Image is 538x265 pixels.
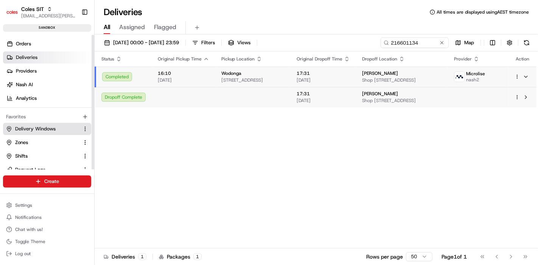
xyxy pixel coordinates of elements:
[104,253,146,260] div: Deliveries
[6,153,79,160] a: Shifts
[3,92,94,104] a: Analytics
[6,126,79,132] a: Delivery Windows
[3,150,91,162] button: Shifts
[6,166,79,173] a: Request Logs
[113,39,179,46] span: [DATE] 00:00 - [DATE] 23:59
[72,109,121,117] span: API Documentation
[75,128,92,133] span: Pylon
[3,164,91,176] button: Request Logs
[521,37,532,48] button: Refresh
[3,224,91,235] button: Chat with us!
[3,24,91,32] div: sandbox
[15,202,32,208] span: Settings
[3,212,91,223] button: Notifications
[138,253,146,260] div: 1
[3,111,91,123] div: Favorites
[297,56,342,62] span: Original Dropoff Time
[454,72,464,82] img: microlise_logo.jpeg
[119,23,145,32] span: Assigned
[297,70,350,76] span: 17:31
[101,56,114,62] span: Status
[297,77,350,83] span: [DATE]
[15,153,28,160] span: Shifts
[362,98,442,104] span: Shop [STREET_ADDRESS]
[454,56,472,62] span: Provider
[3,248,91,259] button: Log out
[442,253,467,260] div: Page 1 of 1
[21,13,75,19] button: [EMAIL_ADDRESS][PERSON_NAME][PERSON_NAME][DOMAIN_NAME]
[16,54,37,61] span: Deliveries
[44,178,59,185] span: Create
[20,48,125,56] input: Clear
[221,77,285,83] span: [STREET_ADDRESS]
[104,6,142,18] h1: Deliveries
[15,126,56,132] span: Delivery Windows
[15,139,28,146] span: Zones
[237,39,250,46] span: Views
[3,65,94,77] a: Providers
[154,23,176,32] span: Flagged
[53,127,92,133] a: Powered byPylon
[221,70,241,76] span: Wodonga
[3,79,94,91] a: Nash AI
[158,77,209,83] span: [DATE]
[437,9,529,15] span: All times are displayed using AEST timezone
[15,166,45,173] span: Request Logs
[466,77,485,83] span: nash2
[16,81,33,88] span: Nash AI
[158,56,202,62] span: Original Pickup Time
[8,72,21,85] img: 1736555255976-a54dd68f-1ca7-489b-9aae-adbdc363a1c4
[3,51,94,64] a: Deliveries
[16,95,37,102] span: Analytics
[201,39,215,46] span: Filters
[362,91,398,97] span: [PERSON_NAME]
[189,37,218,48] button: Filters
[381,37,449,48] input: Type to search
[3,200,91,211] button: Settings
[159,253,202,260] div: Packages
[3,3,78,21] button: Coles SITColes SIT[EMAIL_ADDRESS][PERSON_NAME][PERSON_NAME][DOMAIN_NAME]
[221,56,255,62] span: Pickup Location
[3,175,91,188] button: Create
[129,74,138,83] button: Start new chat
[3,136,91,149] button: Zones
[16,68,37,74] span: Providers
[16,40,31,47] span: Orders
[61,106,124,120] a: 💻API Documentation
[193,253,202,260] div: 1
[297,91,350,97] span: 17:31
[3,236,91,247] button: Toggle Theme
[158,70,209,76] span: 16:10
[6,6,18,18] img: Coles SIT
[21,5,44,13] button: Coles SIT
[6,139,79,146] a: Zones
[5,106,61,120] a: 📗Knowledge Base
[64,110,70,116] div: 💻
[8,110,14,116] div: 📗
[15,239,45,245] span: Toggle Theme
[15,226,43,232] span: Chat with us!
[15,109,58,117] span: Knowledge Base
[452,37,477,48] button: Map
[464,39,474,46] span: Map
[8,7,23,22] img: Nash
[466,71,485,77] span: Microlise
[8,30,138,42] p: Welcome 👋
[362,56,397,62] span: Dropoff Location
[225,37,254,48] button: Views
[104,23,110,32] span: All
[362,77,442,83] span: Shop [STREET_ADDRESS]
[26,79,96,85] div: We're available if you need us!
[366,253,403,260] p: Rows per page
[3,38,94,50] a: Orders
[26,72,124,79] div: Start new chat
[101,37,182,48] button: [DATE] 00:00 - [DATE] 23:59
[297,98,350,104] span: [DATE]
[362,70,398,76] span: [PERSON_NAME]
[3,123,91,135] button: Delivery Windows
[15,214,42,220] span: Notifications
[515,56,530,62] div: Action
[15,251,31,257] span: Log out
